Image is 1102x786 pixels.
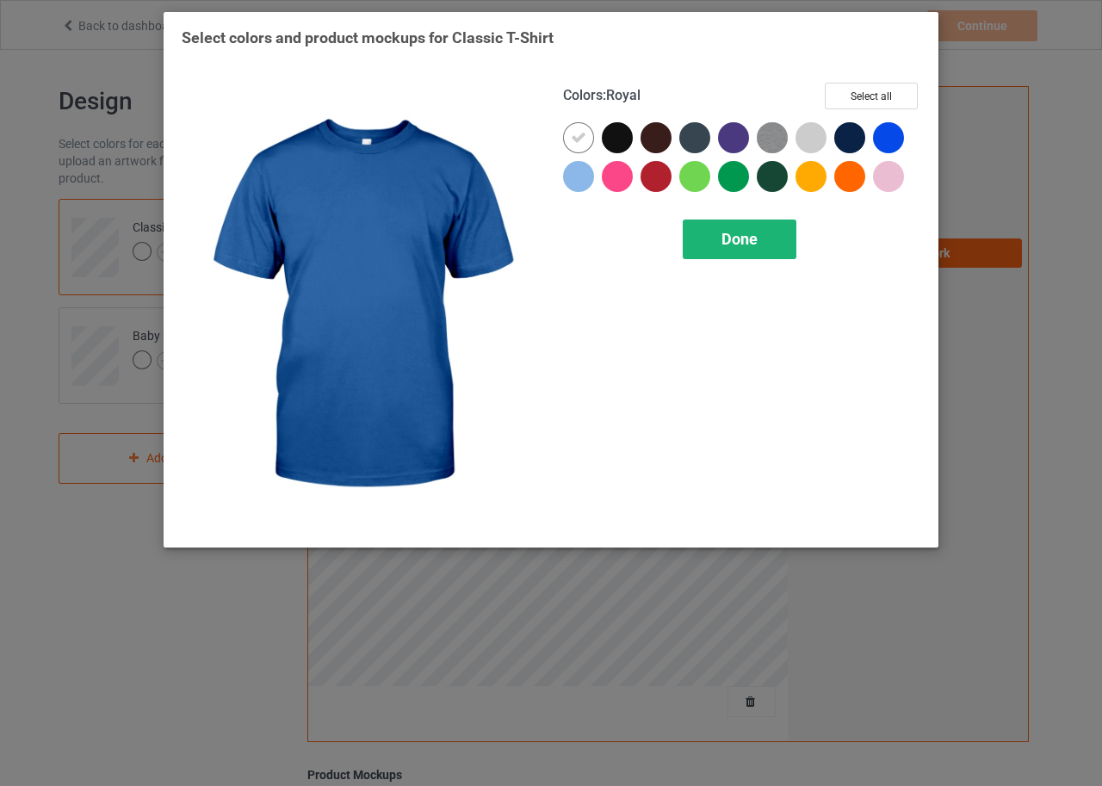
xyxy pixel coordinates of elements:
span: Done [721,230,758,248]
button: Select all [825,83,918,109]
img: regular.jpg [182,83,539,529]
span: Royal [606,87,641,103]
img: heather_texture.png [757,122,788,153]
span: Colors [563,87,603,103]
h4: : [563,87,641,105]
span: Select colors and product mockups for Classic T-Shirt [182,28,554,46]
